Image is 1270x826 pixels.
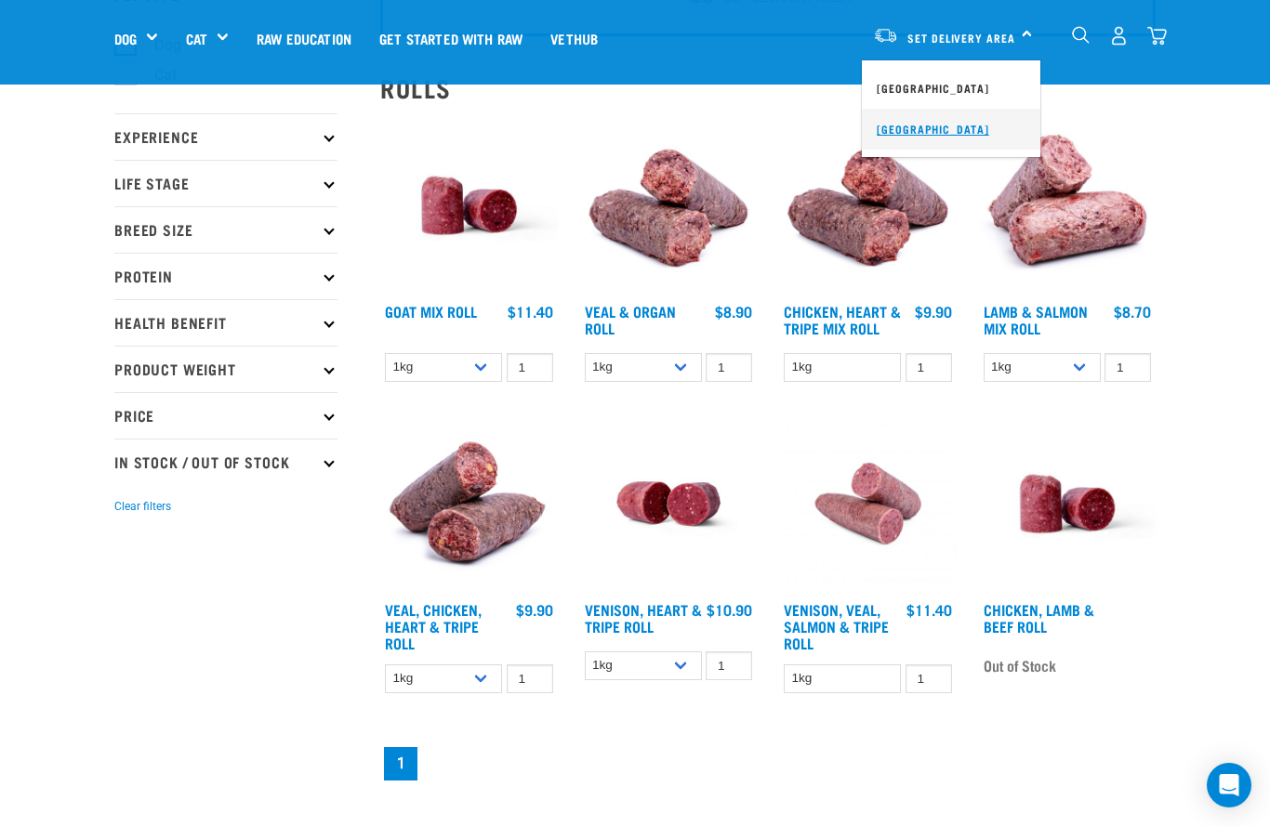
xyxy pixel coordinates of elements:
input: 1 [1105,353,1151,382]
img: Venison Veal Salmon Tripe 1651 [779,415,957,593]
a: Goat Mix Roll [385,307,477,315]
img: Raw Essentials Chicken Lamb Beef Bulk Minced Raw Dog Food Roll Unwrapped [979,415,1157,593]
div: $8.90 [715,303,752,320]
p: Health Benefit [114,299,337,346]
button: Clear filters [114,498,171,515]
a: Venison, Heart & Tripe Roll [585,605,702,630]
img: Raw Essentials Venison Heart & Tripe Hypoallergenic Raw Pet Food Bulk Roll Unwrapped [580,415,758,593]
a: [GEOGRAPHIC_DATA] [862,68,1040,109]
div: $9.90 [516,601,553,618]
p: Price [114,392,337,439]
div: $11.40 [906,601,952,618]
a: Chicken, Lamb & Beef Roll [984,605,1094,630]
a: Veal & Organ Roll [585,307,676,332]
input: 1 [906,664,952,693]
a: Page 1 [384,747,417,780]
a: Get started with Raw [365,1,536,75]
img: Raw Essentials Chicken Lamb Beef Bulk Minced Raw Dog Food Roll Unwrapped [380,117,558,295]
a: Dog [114,28,137,49]
a: Venison, Veal, Salmon & Tripe Roll [784,605,889,647]
input: 1 [507,664,553,693]
p: Experience [114,113,337,160]
a: Chicken, Heart & Tripe Mix Roll [784,307,901,332]
p: Breed Size [114,206,337,253]
p: In Stock / Out Of Stock [114,439,337,485]
p: Life Stage [114,160,337,206]
a: Vethub [536,1,612,75]
input: 1 [507,353,553,382]
input: 1 [906,353,952,382]
img: Veal Organ Mix Roll 01 [580,117,758,295]
input: 1 [706,651,752,680]
a: Lamb & Salmon Mix Roll [984,307,1088,332]
input: 1 [706,353,752,382]
img: van-moving.png [873,27,898,44]
img: 1261 Lamb Salmon Roll 01 [979,117,1157,295]
img: Chicken Heart Tripe Roll 01 [779,117,957,295]
p: Product Weight [114,346,337,392]
img: home-icon@2x.png [1147,26,1167,46]
div: $8.70 [1114,303,1151,320]
a: Veal, Chicken, Heart & Tripe Roll [385,605,482,647]
div: Open Intercom Messenger [1207,763,1251,807]
a: Cat [186,28,207,49]
img: 1263 Chicken Organ Roll 02 [380,415,558,593]
a: Raw Education [243,1,365,75]
h2: Rolls [380,73,1156,102]
img: user.png [1109,26,1129,46]
span: Set Delivery Area [907,34,1015,41]
img: home-icon-1@2x.png [1072,26,1090,44]
div: $9.90 [915,303,952,320]
nav: pagination [380,743,1156,784]
span: Out of Stock [984,651,1056,679]
a: [GEOGRAPHIC_DATA] [862,109,1040,150]
div: $10.90 [707,601,752,618]
p: Protein [114,253,337,299]
div: $11.40 [508,303,553,320]
label: Cat [125,63,184,86]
